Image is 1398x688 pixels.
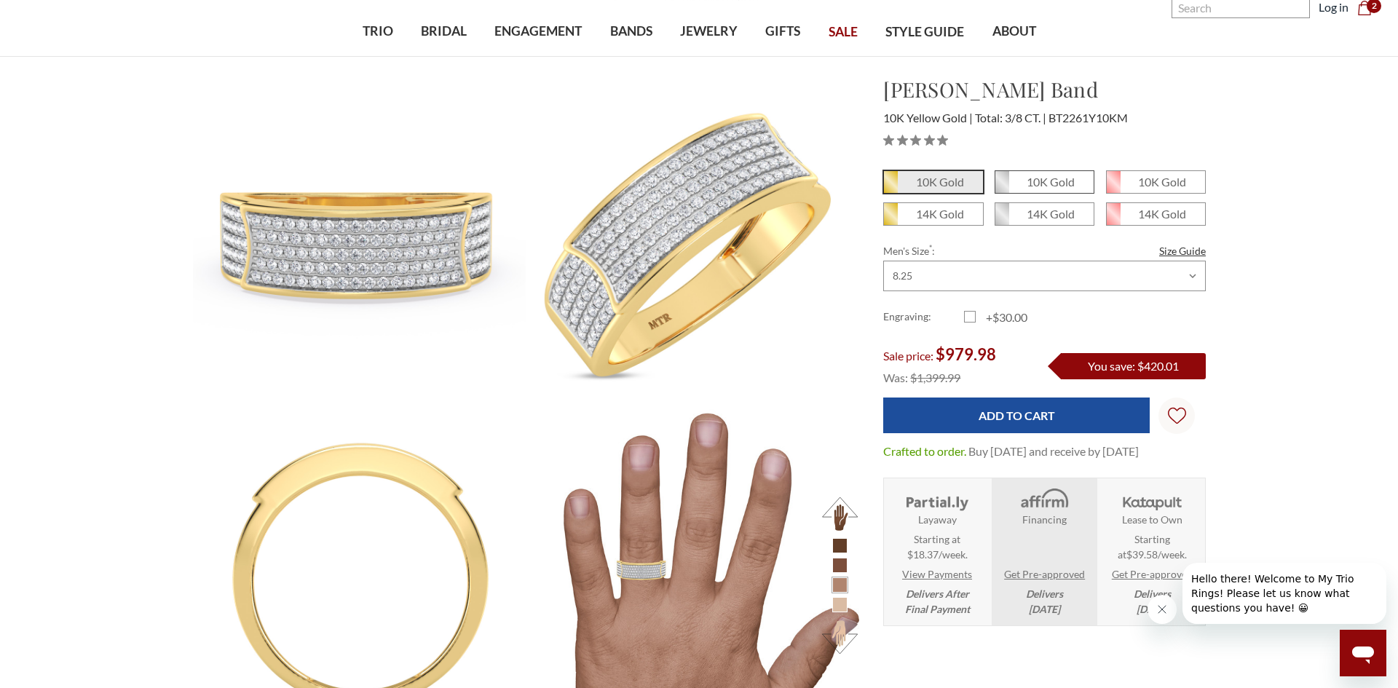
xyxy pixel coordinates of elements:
[1107,171,1205,193] span: 10K Rose Gold
[775,55,790,57] button: submenu toggle
[1158,398,1195,434] a: Wish Lists
[1340,630,1386,676] iframe: Botón para iniciar la ventana de mensajería
[193,75,526,408] img: Photo of Berthold 3/8 ct tw. Mens Band 10K Yellow Gold [BT2261YM]
[883,398,1150,433] input: Add to Cart
[531,55,545,57] button: submenu toggle
[371,55,385,57] button: submenu toggle
[624,55,639,57] button: submenu toggle
[1134,586,1171,617] em: Delivers
[907,531,968,562] span: Starting at $18.37/week.
[872,9,978,56] a: STYLE GUIDE
[1027,175,1075,189] em: 10K Gold
[1182,563,1386,624] iframe: Mensaje de la compañía
[680,22,738,41] span: JEWELRY
[1029,603,1060,615] span: [DATE]
[905,586,970,617] em: Delivers After Final Payment
[995,171,1094,193] span: 10K White Gold
[765,22,800,41] span: GIFTS
[363,22,393,41] span: TRIO
[421,22,467,41] span: BRIDAL
[883,74,1206,105] h1: [PERSON_NAME] Band
[666,8,751,55] a: JEWELRY
[910,371,960,384] span: $1,399.99
[883,443,966,460] dt: Crafted to order.
[883,371,908,384] span: Was:
[884,203,982,225] span: 14K Yellow Gold
[1137,603,1168,615] span: [DATE]
[1159,243,1206,258] a: Size Guide
[1007,55,1022,57] button: submenu toggle
[916,175,964,189] em: 10K Gold
[884,478,990,625] li: Layaway
[1004,566,1085,582] a: Get Pre-approved
[975,111,1046,124] span: Total: 3/8 CT.
[1099,478,1205,625] li: Katapult
[992,478,1097,625] li: Affirm
[1148,595,1177,624] iframe: Cerrar mensaje
[883,349,933,363] span: Sale price:
[918,512,957,527] strong: Layaway
[1168,361,1186,470] svg: Wish Lists
[995,203,1094,225] span: 14K White Gold
[494,22,582,41] span: ENGAGEMENT
[992,22,1036,41] span: ABOUT
[481,8,596,55] a: ENGAGEMENT
[1027,207,1075,221] em: 14K Gold
[1357,1,1372,15] svg: cart.cart_preview
[1104,531,1201,562] span: Starting at .
[751,8,814,55] a: GIFTS
[968,443,1139,460] dd: Buy [DATE] and receive by [DATE]
[883,309,964,326] label: Engraving:
[883,243,1206,258] label: Men's Size :
[1048,111,1128,124] span: BT2261Y10KM
[1118,487,1186,512] img: Katapult
[1011,487,1078,512] img: Affirm
[1022,512,1067,527] strong: Financing
[1112,566,1193,582] a: Get Pre-approved
[978,8,1049,55] a: ABOUT
[815,9,872,56] a: SALE
[884,171,982,193] span: 10K Yellow Gold
[1126,548,1185,561] span: $39.58/week
[702,55,716,57] button: submenu toggle
[436,55,451,57] button: submenu toggle
[1107,203,1205,225] span: 14K Rose Gold
[348,8,406,55] a: TRIO
[902,566,972,582] a: View Payments
[829,23,858,41] span: SALE
[527,75,860,408] img: Photo of Berthold 3/8 ct tw. Mens Band 10K Yellow Gold [BT2261YM]
[885,23,964,41] span: STYLE GUIDE
[596,8,666,55] a: BANDS
[407,8,481,55] a: BRIDAL
[1138,207,1186,221] em: 14K Gold
[936,344,996,364] span: $979.98
[964,309,1045,326] label: +$30.00
[883,111,973,124] span: 10K Yellow Gold
[1026,586,1063,617] em: Delivers
[1138,175,1186,189] em: 10K Gold
[610,22,652,41] span: BANDS
[916,207,964,221] em: 14K Gold
[1122,512,1182,527] strong: Lease to Own
[1088,359,1179,373] span: You save: $420.01
[903,487,971,512] img: Layaway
